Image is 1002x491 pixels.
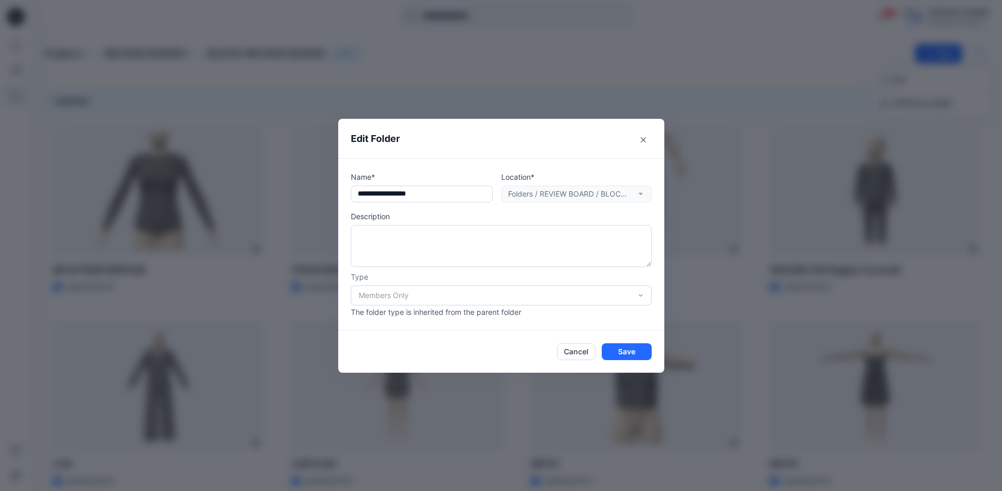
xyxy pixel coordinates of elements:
[338,119,664,158] header: Edit Folder
[351,171,493,182] p: Name*
[351,306,652,318] p: The folder type is inherited from the parent folder
[351,271,652,282] p: Type
[602,343,652,360] button: Save
[635,131,652,148] button: Close
[501,171,652,182] p: Location*
[557,343,595,360] button: Cancel
[351,211,652,222] p: Description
